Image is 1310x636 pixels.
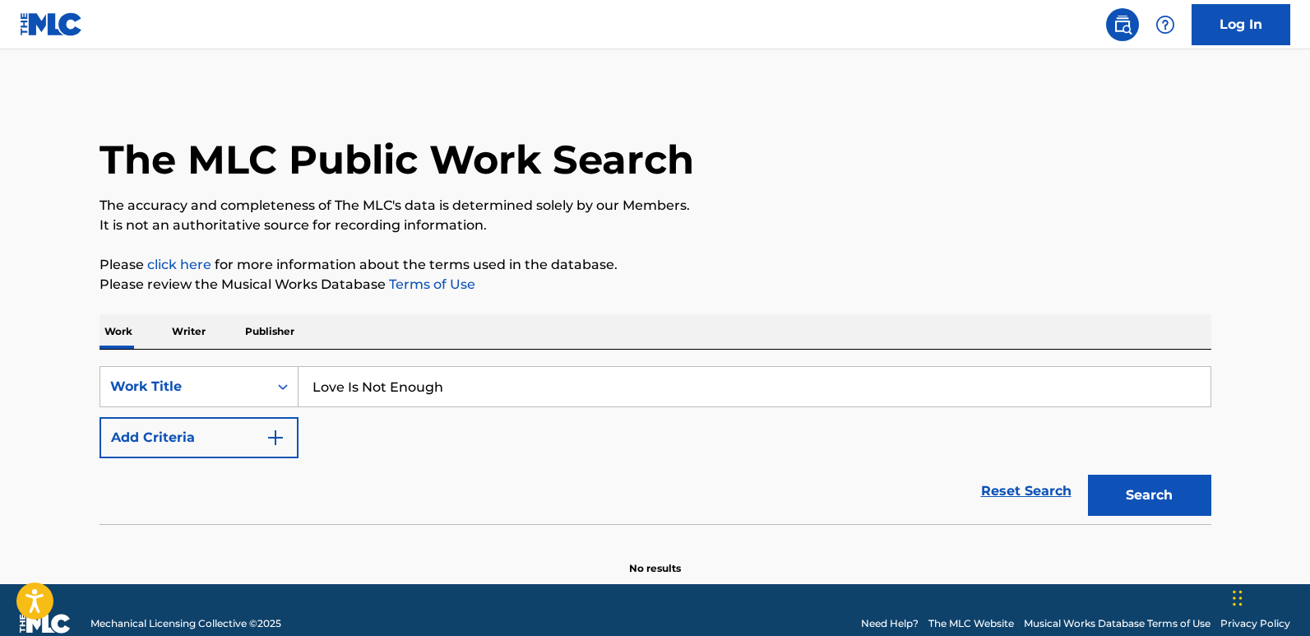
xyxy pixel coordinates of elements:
img: 9d2ae6d4665cec9f34b9.svg [266,428,285,448]
a: Need Help? [861,616,919,631]
img: logo [20,614,71,634]
a: click here [147,257,211,272]
a: Privacy Policy [1220,616,1290,631]
a: The MLC Website [928,616,1014,631]
span: Mechanical Licensing Collective © 2025 [90,616,281,631]
div: Help [1149,8,1182,41]
p: Please review the Musical Works Database [100,275,1211,295]
a: Terms of Use [386,276,475,292]
a: Public Search [1106,8,1139,41]
p: Work [100,314,137,349]
p: The accuracy and completeness of The MLC's data is determined solely by our Members. [100,196,1211,216]
p: Writer [167,314,211,349]
a: Log In [1192,4,1290,45]
button: Add Criteria [100,417,299,458]
iframe: Chat Widget [1228,557,1310,636]
button: Search [1088,475,1211,516]
p: Please for more information about the terms used in the database. [100,255,1211,275]
div: Drag [1233,573,1243,623]
p: No results [629,541,681,576]
a: Musical Works Database Terms of Use [1024,616,1210,631]
img: MLC Logo [20,12,83,36]
form: Search Form [100,366,1211,524]
img: help [1155,15,1175,35]
a: Reset Search [973,473,1080,509]
img: search [1113,15,1132,35]
div: Work Title [110,377,258,397]
p: It is not an authoritative source for recording information. [100,216,1211,235]
p: Publisher [240,314,299,349]
h1: The MLC Public Work Search [100,135,694,184]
